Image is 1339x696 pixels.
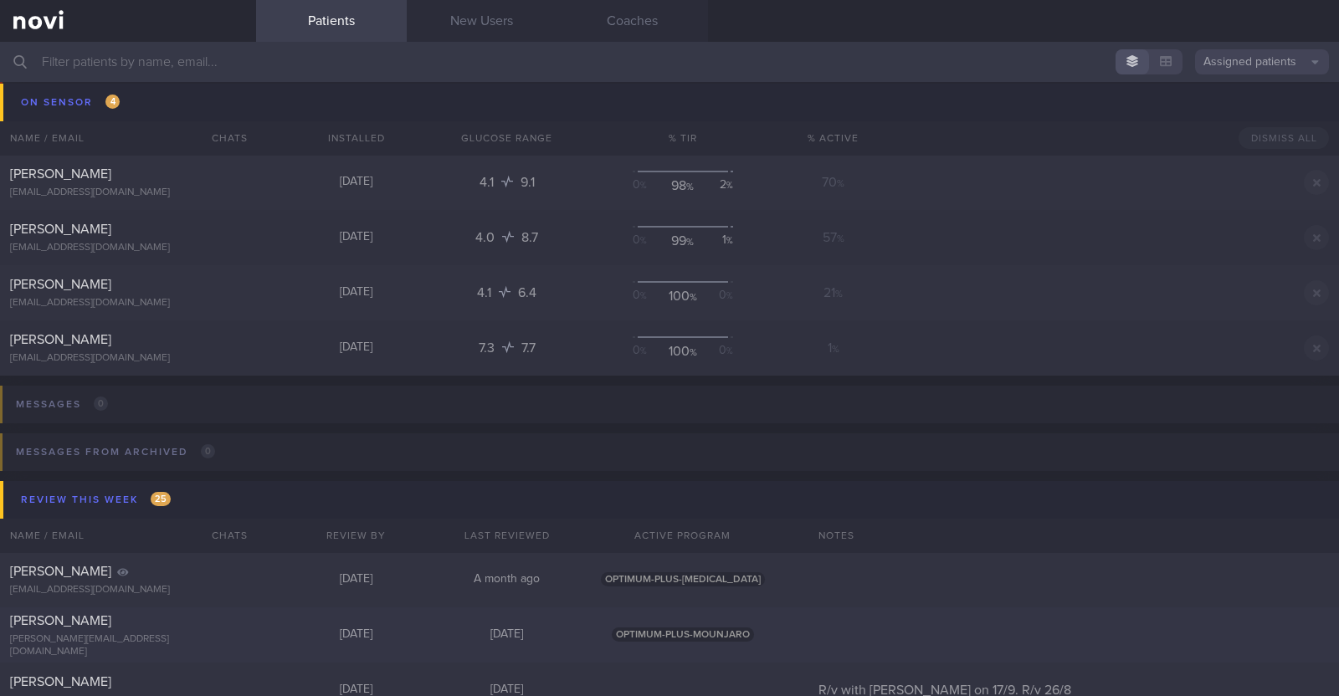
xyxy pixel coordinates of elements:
[12,393,112,416] div: Messages
[281,519,432,552] div: Review By
[667,343,698,360] div: 100
[702,343,733,360] div: 0
[667,288,698,304] div: 100
[521,231,538,244] span: 8.7
[837,179,844,189] sub: %
[633,343,664,360] div: 0
[686,182,694,192] sub: %
[201,444,215,458] span: 0
[702,233,733,249] div: 1
[94,397,108,411] span: 0
[281,230,432,245] div: [DATE]
[10,584,246,596] div: [EMAIL_ADDRESS][DOMAIN_NAME]
[640,292,647,300] sub: %
[10,614,111,627] span: [PERSON_NAME]
[10,242,246,254] div: [EMAIL_ADDRESS][DOMAIN_NAME]
[582,121,783,155] div: % TIR
[432,627,582,642] div: [DATE]
[10,187,246,199] div: [EMAIL_ADDRESS][DOMAIN_NAME]
[667,233,698,249] div: 99
[808,519,1339,552] div: Notes
[479,341,498,355] span: 7.3
[281,627,432,642] div: [DATE]
[432,121,582,155] div: Glucose Range
[582,519,783,552] div: Active Program
[10,633,246,658] div: [PERSON_NAME][EMAIL_ADDRESS][DOMAIN_NAME]
[1195,49,1329,74] button: Assigned patients
[281,572,432,587] div: [DATE]
[686,238,694,248] sub: %
[10,223,111,236] span: [PERSON_NAME]
[475,231,498,244] span: 4.0
[432,572,582,587] div: A month ago
[281,121,432,155] div: Installed
[10,333,111,346] span: [PERSON_NAME]
[612,627,754,642] span: OPTIMUM-PLUS-MOUNJARO
[151,492,171,506] span: 25
[726,237,733,245] sub: %
[281,285,432,300] div: [DATE]
[189,519,256,552] div: Chats
[783,340,884,356] div: 1
[10,565,111,578] span: [PERSON_NAME]
[783,174,884,191] div: 70
[12,441,219,463] div: Messages from Archived
[17,489,175,511] div: Review this week
[10,167,111,181] span: [PERSON_NAME]
[783,121,884,155] div: % Active
[10,352,246,365] div: [EMAIL_ADDRESS][DOMAIN_NAME]
[10,297,246,310] div: [EMAIL_ADDRESS][DOMAIN_NAME]
[518,286,536,299] span: 6.4
[702,288,733,304] div: 0
[640,237,647,245] sub: %
[783,229,884,246] div: 57
[601,572,765,586] span: OPTIMUM-PLUS-[MEDICAL_DATA]
[189,121,256,155] div: Chats
[10,278,111,291] span: [PERSON_NAME]
[633,288,664,304] div: 0
[837,234,844,244] sub: %
[667,177,698,194] div: 98
[726,182,733,190] sub: %
[726,347,733,356] sub: %
[480,176,497,189] span: 4.1
[281,340,432,356] div: [DATE]
[17,91,124,114] div: On sensor
[690,348,697,358] sub: %
[1239,127,1329,149] button: Dismiss All
[521,341,536,355] span: 7.7
[633,177,664,194] div: 0
[640,182,647,190] sub: %
[521,176,535,189] span: 9.1
[832,345,839,355] sub: %
[783,284,884,301] div: 21
[477,286,495,299] span: 4.1
[105,95,120,109] span: 4
[726,292,733,300] sub: %
[835,289,843,299] sub: %
[640,347,647,356] sub: %
[281,175,432,190] div: [DATE]
[690,293,697,303] sub: %
[10,675,111,688] span: [PERSON_NAME]
[702,177,733,194] div: 2
[432,519,582,552] div: Last Reviewed
[633,233,664,249] div: 0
